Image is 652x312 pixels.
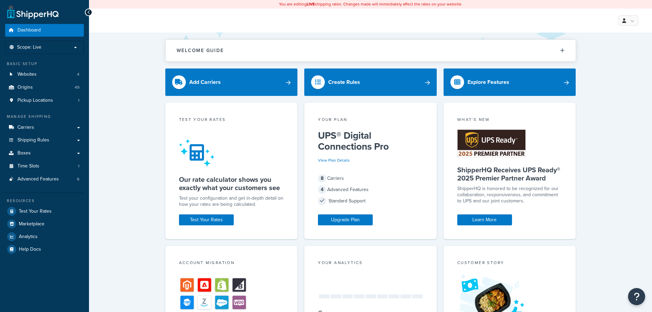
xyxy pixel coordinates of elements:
[177,48,224,53] h2: Welcome Guide
[17,150,31,156] span: Boxes
[17,98,53,103] span: Pickup Locations
[179,116,284,124] div: Test your rates
[5,81,84,94] li: Origins
[5,205,84,217] a: Test Your Rates
[5,173,84,186] a: Advanced Features6
[5,218,84,230] a: Marketplace
[77,176,79,182] span: 6
[17,85,33,90] span: Origins
[457,186,562,204] p: ShipperHQ is honored to be recognized for our collaboration, responsiveness, and commitment to UP...
[5,160,84,173] a: Time Slots1
[17,125,34,130] span: Carriers
[5,81,84,94] a: Origins49
[444,68,576,96] a: Explore Features
[307,1,315,7] b: LIVE
[318,260,423,267] div: Your Analytics
[179,175,284,192] h5: Our rate calculator shows you exactly what your customers see
[5,243,84,255] a: Help Docs
[75,85,79,90] span: 49
[318,185,423,195] div: Advanced Features
[318,130,423,152] h5: UPS® Digital Connections Pro
[5,68,84,81] li: Websites
[17,176,59,182] span: Advanced Features
[19,221,44,227] span: Marketplace
[5,61,84,67] div: Basic Setup
[457,166,562,182] h5: ShipperHQ Receives UPS Ready® 2025 Premier Partner Award
[468,77,509,87] div: Explore Features
[318,157,350,163] a: View Plan Details
[5,94,84,107] a: Pickup Locations1
[17,27,41,33] span: Dashboard
[5,68,84,81] a: Websites4
[304,68,437,96] a: Create Rules
[628,288,645,305] button: Open Resource Center
[318,196,423,206] div: Standard Support
[457,214,512,225] a: Learn More
[17,163,39,169] span: Time Slots
[5,173,84,186] li: Advanced Features
[19,209,52,214] span: Test Your Rates
[189,77,221,87] div: Add Carriers
[5,114,84,120] div: Manage Shipping
[179,260,284,267] div: Account Migration
[318,186,326,194] span: 4
[78,98,79,103] span: 1
[318,116,423,124] div: Your Plan
[5,94,84,107] li: Pickup Locations
[166,40,576,61] button: Welcome Guide
[17,45,41,50] span: Scope: Live
[5,147,84,160] a: Boxes
[17,137,49,143] span: Shipping Rules
[457,116,562,124] div: What's New
[179,214,234,225] a: Test Your Rates
[19,234,38,240] span: Analytics
[318,174,326,183] span: 8
[5,230,84,243] a: Analytics
[5,24,84,37] a: Dashboard
[179,195,284,208] div: Test your configuration and get in-depth detail on how your rates are being calculated.
[78,163,79,169] span: 1
[165,68,298,96] a: Add Carriers
[5,160,84,173] li: Time Slots
[17,72,37,77] span: Websites
[5,198,84,204] div: Resources
[77,72,79,77] span: 4
[19,247,41,252] span: Help Docs
[5,121,84,134] a: Carriers
[5,134,84,147] a: Shipping Rules
[328,77,360,87] div: Create Rules
[457,260,562,267] div: Customer Story
[318,174,423,183] div: Carriers
[318,214,373,225] a: Upgrade Plan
